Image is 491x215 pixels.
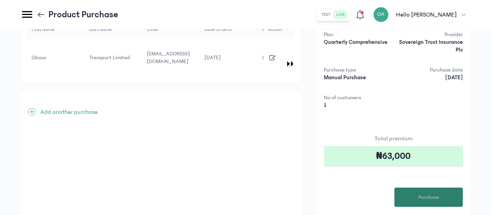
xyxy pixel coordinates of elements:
p: Hello [PERSON_NAME] [396,10,457,19]
p: Plan [324,31,391,38]
button: live [334,10,348,19]
p: Manual Purchase [324,74,391,82]
p: No of customers [324,94,391,102]
span: Purchase [418,193,439,202]
td: Email [142,20,200,38]
span: + [28,108,36,116]
div: OA [373,7,389,22]
button: +Add another purchase [28,107,98,117]
p: Purchase type [324,66,391,74]
p: Product Purchase [48,8,118,21]
span: Gbovo [32,55,46,61]
p: 1 [324,102,391,109]
p: Provider [396,31,463,38]
p: Sovereign Trust Insurance Plc [396,38,463,54]
td: Date of Birth [200,20,258,38]
td: Action [264,20,295,38]
button: OAHello [PERSON_NAME] [373,7,471,22]
span: 08147051671 [262,55,293,61]
p: [DATE] [396,74,463,82]
button: Purchase [394,188,463,207]
td: Last Name [85,20,142,38]
p: Total premium [324,134,463,143]
p: Add another purchase [40,107,98,117]
td: First Name [27,20,85,38]
span: Transport Limited [89,55,130,61]
p: Purchase date [396,66,463,74]
td: Phone Number [258,20,315,38]
div: ₦63,000 [324,146,463,166]
td: [DATE] [200,38,258,77]
p: Quarterly Comprehensive [324,38,391,46]
span: [EMAIL_ADDRESS][DOMAIN_NAME] [147,51,190,65]
button: test [318,10,334,19]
